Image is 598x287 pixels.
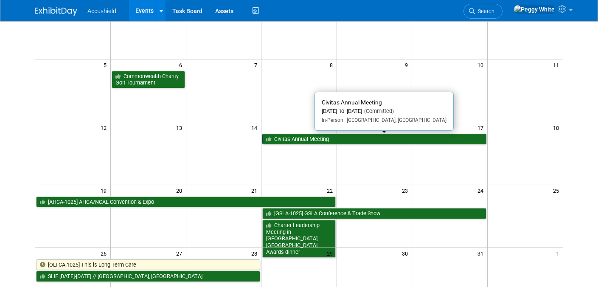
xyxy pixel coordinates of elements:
[36,271,260,282] a: SLIF [DATE]-[DATE] // [GEOGRAPHIC_DATA], [GEOGRAPHIC_DATA]
[552,185,563,196] span: 25
[253,59,261,70] span: 7
[322,108,446,115] div: [DATE] to [DATE]
[401,185,412,196] span: 23
[178,59,186,70] span: 6
[343,117,446,123] span: [GEOGRAPHIC_DATA], [GEOGRAPHIC_DATA]
[175,122,186,133] span: 13
[250,122,261,133] span: 14
[329,59,337,70] span: 8
[477,59,487,70] span: 10
[250,248,261,259] span: 28
[475,8,494,14] span: Search
[103,59,110,70] span: 5
[175,248,186,259] span: 27
[36,197,336,208] a: [AHCA-1025] AHCA/NCAL Convention & Expo
[100,248,110,259] span: 26
[362,108,394,114] span: (Committed)
[262,220,336,258] a: Charter Leadership Meeting in [GEOGRAPHIC_DATA], [GEOGRAPHIC_DATA] Awards dinner
[112,71,185,88] a: Commonwealth Charity Golf Tournament
[175,185,186,196] span: 20
[514,5,555,14] img: Peggy White
[326,248,337,259] span: 29
[552,122,563,133] span: 18
[100,185,110,196] span: 19
[326,185,337,196] span: 22
[552,59,563,70] span: 11
[262,134,486,145] a: Civitas Annual Meeting
[36,259,260,270] a: [OLTCA-1025] This is Long Term Care
[262,208,486,219] a: [GSLA-1025] GSLA Conference & Trade Show
[250,185,261,196] span: 21
[477,248,487,259] span: 31
[100,122,110,133] span: 12
[87,8,116,14] span: Accushield
[555,248,563,259] span: 1
[401,248,412,259] span: 30
[322,117,343,123] span: In-Person
[322,99,382,106] span: Civitas Annual Meeting
[35,7,77,16] img: ExhibitDay
[477,185,487,196] span: 24
[463,4,503,19] a: Search
[404,59,412,70] span: 9
[477,122,487,133] span: 17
